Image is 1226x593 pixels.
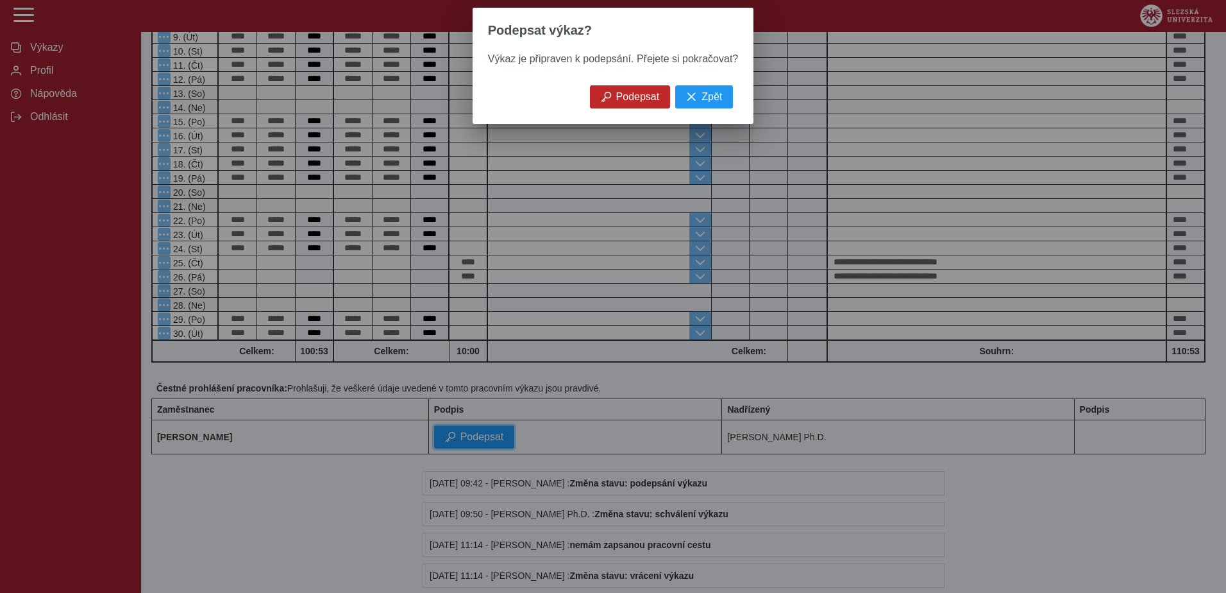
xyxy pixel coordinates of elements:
[590,85,671,108] button: Podepsat
[488,23,592,38] span: Podepsat výkaz?
[488,53,738,64] span: Výkaz je připraven k podepsání. Přejete si pokračovat?
[701,91,722,103] span: Zpět
[616,91,660,103] span: Podepsat
[675,85,733,108] button: Zpět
